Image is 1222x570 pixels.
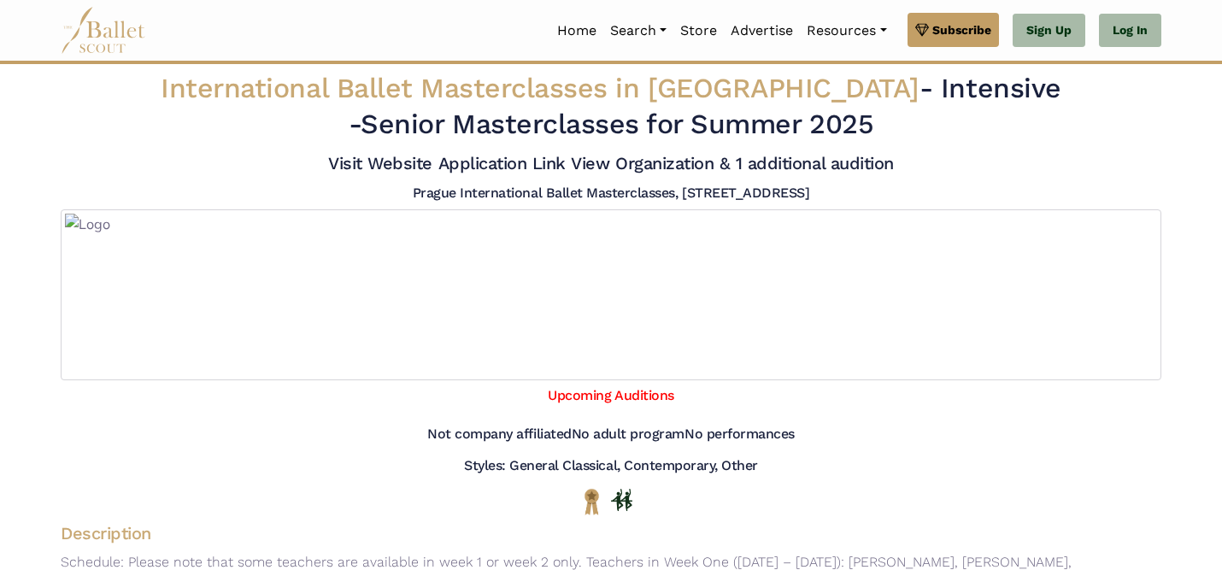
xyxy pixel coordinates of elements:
h5: No performances [684,426,795,444]
a: Visit Website [328,153,432,173]
a: Home [550,13,603,49]
a: Application Link [438,153,566,173]
h5: Not company affiliated [427,426,571,444]
a: Search [603,13,673,49]
a: Store [673,13,724,49]
a: Log In [1099,14,1161,48]
a: Upcoming Auditions [548,387,673,403]
a: Sign Up [1013,14,1085,48]
a: Advertise [724,13,800,49]
h5: Styles: General Classical, Contemporary, Other [464,457,758,475]
h2: - Senior Masterclasses for Summer 2025 [155,71,1067,142]
img: National [581,488,602,514]
span: International Ballet Masterclasses in [GEOGRAPHIC_DATA] [161,72,919,104]
img: In Person [611,489,632,511]
span: Subscribe [932,21,991,39]
h5: Prague International Ballet Masterclasses, [STREET_ADDRESS] [413,185,810,203]
h5: No adult program [572,426,684,444]
span: Intensive - [349,72,1061,140]
img: gem.svg [915,21,929,39]
h4: Description [47,522,1175,544]
a: Resources [800,13,893,49]
a: Subscribe [908,13,999,47]
a: View Organization & 1 additional audition [571,153,893,173]
img: Logo [61,209,1161,380]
